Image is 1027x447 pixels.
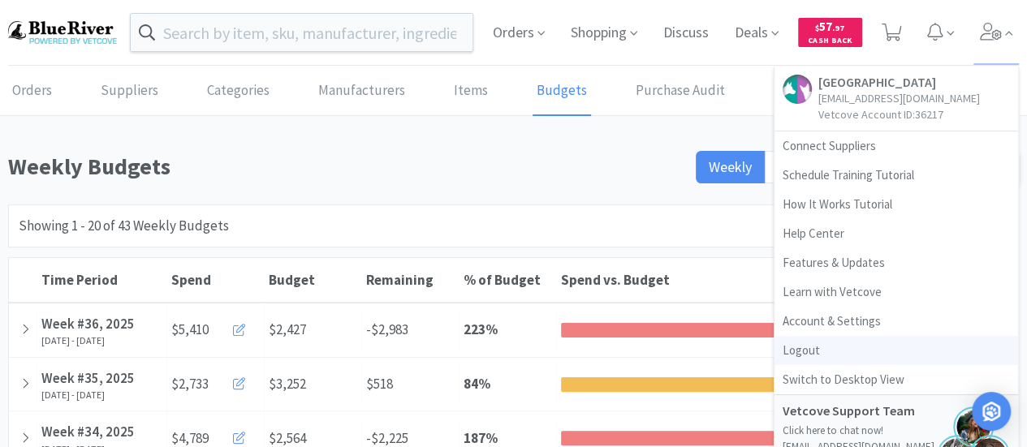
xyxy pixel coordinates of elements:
[533,67,591,116] a: Budgets
[366,375,393,393] span: $518
[8,67,56,116] a: Orders
[464,429,498,447] strong: 187 %
[775,190,1018,219] a: How It Works Tutorial
[464,320,498,338] strong: 223 %
[41,389,162,401] div: [DATE] - [DATE]
[269,429,306,447] span: $2,564
[775,365,1018,394] a: Switch to Desktop View
[41,367,162,389] div: Week #35, 2025
[775,277,1018,307] a: Learn with Vetcove
[41,421,162,443] div: Week #34, 2025
[775,336,1018,365] a: Logout
[783,403,945,419] h5: Vetcove Support Team
[41,271,163,289] div: Time Period
[709,157,752,176] span: Weekly
[775,307,1018,336] a: Account & Settings
[269,320,306,338] span: $2,427
[972,392,1011,431] div: Open Intercom Messenger
[783,423,883,437] a: Click here to chat now!
[808,37,852,47] span: Cash Back
[815,23,819,33] span: $
[131,14,473,51] input: Search by item, sku, manufacturer, ingredient, size...
[366,271,455,289] div: Remaining
[314,67,409,116] a: Manufacturers
[41,335,162,346] div: [DATE] - [DATE]
[41,313,162,335] div: Week #36, 2025
[775,219,1018,248] a: Help Center
[8,148,686,185] h1: Weekly Budgets
[798,11,862,54] a: $57.97Cash Back
[632,67,729,116] a: Purchase Audit
[97,67,162,116] a: Suppliers
[269,271,358,289] div: Budget
[450,67,492,116] a: Items
[818,106,980,122] p: Vetcove Account ID: 36217
[775,67,1018,131] a: [GEOGRAPHIC_DATA][EMAIL_ADDRESS][DOMAIN_NAME]Vetcove Account ID:36217
[464,375,490,393] strong: 84 %
[171,319,209,341] span: $5,410
[203,67,274,116] a: Categories
[171,373,209,395] span: $2,733
[19,215,229,237] div: Showing 1 - 20 of 43 Weekly Budgets
[171,271,261,289] div: Spend
[464,271,553,289] div: % of Budget
[818,90,980,106] p: [EMAIL_ADDRESS][DOMAIN_NAME]
[775,161,1018,190] a: Schedule Training Tutorial
[953,406,994,447] img: jennifer.png
[775,248,1018,277] a: Features & Updates
[657,26,715,41] a: Discuss
[366,320,408,338] span: -$2,983
[269,375,306,393] span: $3,252
[818,75,980,90] h5: [GEOGRAPHIC_DATA]
[775,131,1018,161] a: Connect Suppliers
[8,21,117,43] img: b17b0d86f29542b49a2f66beb9ff811a.png
[832,23,844,33] span: . 97
[815,19,844,34] span: 57
[366,429,408,447] span: -$2,225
